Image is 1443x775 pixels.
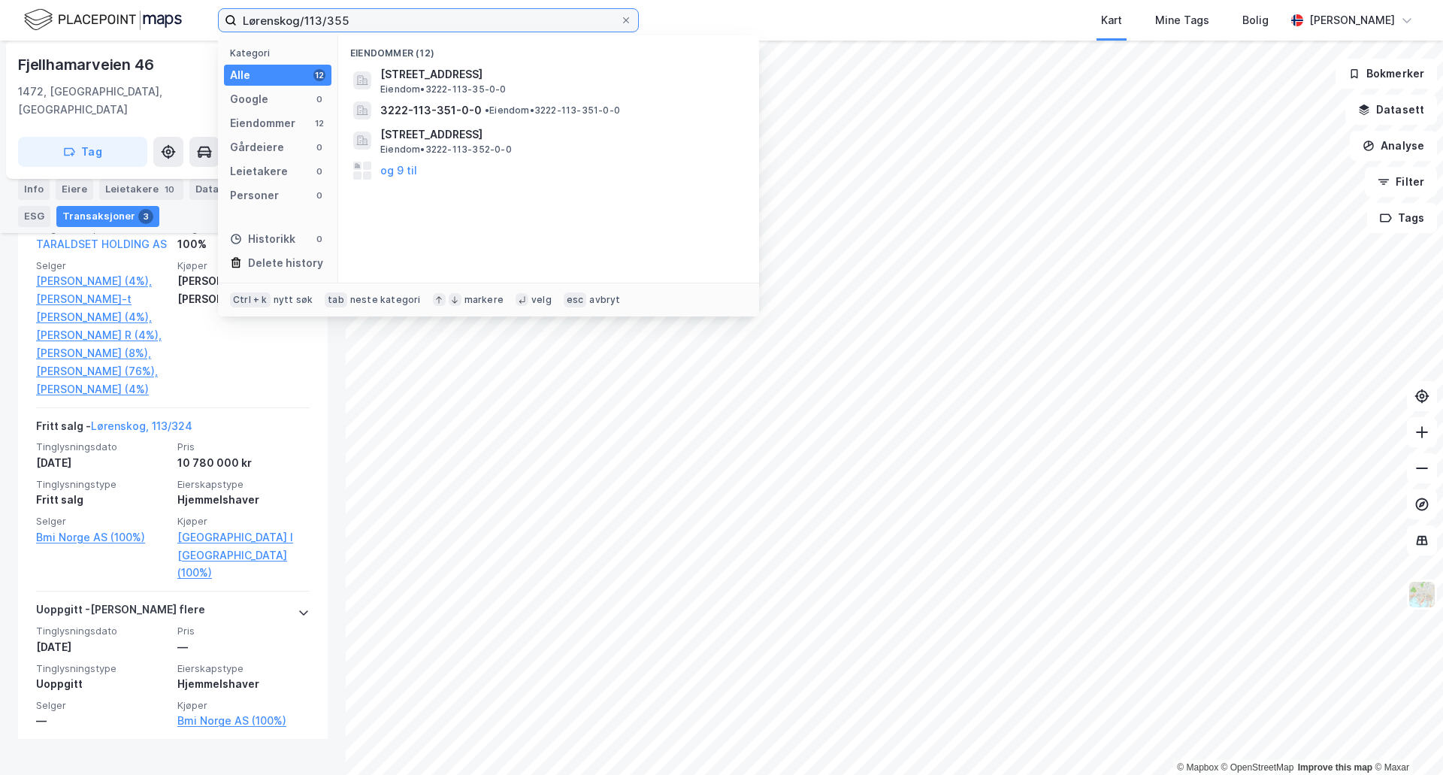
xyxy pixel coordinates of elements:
a: [PERSON_NAME] (4%) [36,380,168,398]
div: Kart [1101,11,1122,29]
span: Eierskapstype [177,662,310,675]
button: Datasett [1345,95,1437,125]
div: [DATE] [36,454,168,472]
button: Tag [18,137,147,167]
span: Tinglysningsdato [36,440,168,453]
div: Historikk [230,230,295,248]
div: velg [531,294,552,306]
div: Fritt salg - [36,417,192,441]
div: 100% [177,235,310,253]
a: Lørenskog, 113/324 [91,419,192,432]
div: Mine Tags [1155,11,1209,29]
iframe: Chat Widget [1368,703,1443,775]
div: — [36,712,168,730]
div: 10 780 000 kr [177,454,310,472]
div: Eiendommer (12) [338,35,759,62]
div: [PERSON_NAME] [1309,11,1395,29]
div: Google [230,90,268,108]
span: [STREET_ADDRESS] [380,65,741,83]
span: 3222-113-351-0-0 [380,101,482,120]
a: OpenStreetMap [1221,762,1294,773]
a: [PERSON_NAME]-t [PERSON_NAME] (4%), [36,290,168,326]
a: [PERSON_NAME] (76%), [36,362,168,380]
input: Søk på adresse, matrikkel, gårdeiere, leietakere eller personer [237,9,620,32]
div: 0 [313,93,325,105]
span: Kjøper [177,699,310,712]
div: Uoppgitt - [PERSON_NAME] flere [36,601,205,625]
div: nytt søk [274,294,313,306]
div: ESG [18,206,50,227]
span: Selger [36,515,168,528]
button: Filter [1365,167,1437,197]
div: markere [464,294,504,306]
span: Kjøper [177,515,310,528]
div: Transaksjoner [56,206,159,227]
span: Pris [177,625,310,637]
div: Kategori [230,47,331,59]
div: Gårdeiere [230,138,284,156]
div: Eiere [56,179,93,200]
div: 10 [162,182,177,197]
button: Tags [1367,203,1437,233]
span: [STREET_ADDRESS] [380,126,741,144]
button: og 9 til [380,162,417,180]
div: 0 [313,165,325,177]
span: Kjøper [177,259,310,272]
span: Eierskapstype [177,478,310,491]
div: Delete history [248,254,323,272]
div: Uoppgitt [36,675,168,693]
a: Bmi Norge AS (100%) [36,528,168,546]
div: 0 [313,189,325,201]
button: Bokmerker [1336,59,1437,89]
img: Z [1408,580,1436,609]
div: Leietakere [99,179,183,200]
a: Improve this map [1298,762,1372,773]
div: tab [325,292,347,307]
div: Eiendommer [230,114,295,132]
span: Eiendom • 3222-113-352-0-0 [380,144,512,156]
a: Mapbox [1177,762,1218,773]
div: [PERSON_NAME] (92%) [177,290,310,308]
div: — [177,638,310,656]
div: Alle [230,66,250,84]
div: 0 [313,233,325,245]
div: esc [564,292,587,307]
a: [GEOGRAPHIC_DATA] I [GEOGRAPHIC_DATA] (100%) [177,528,310,583]
span: • [485,104,489,116]
span: Pris [177,440,310,453]
a: Bmi Norge AS (100%) [177,712,310,730]
div: avbryt [589,294,620,306]
div: Fritt salg [36,491,168,509]
div: 0 [313,141,325,153]
a: TARALDSET HOLDING AS [36,238,167,250]
span: Selger [36,699,168,712]
span: Tinglysningsdato [36,625,168,637]
span: Eiendom • 3222-113-35-0-0 [380,83,507,95]
div: neste kategori [350,294,421,306]
div: 1472, [GEOGRAPHIC_DATA], [GEOGRAPHIC_DATA] [18,83,237,119]
div: Leietakere [230,162,288,180]
div: Ctrl + k [230,292,271,307]
img: logo.f888ab2527a4732fd821a326f86c7f29.svg [24,7,182,33]
div: Personer [230,186,279,204]
a: [PERSON_NAME] (4%), [36,272,168,290]
div: Info [18,179,50,200]
div: Hjemmelshaver [177,491,310,509]
div: Fjellhamarveien 46 [18,53,156,77]
span: Tinglysningstype [36,662,168,675]
button: Analyse [1350,131,1437,161]
div: 12 [313,117,325,129]
div: Hjemmelshaver [177,675,310,693]
a: [PERSON_NAME] R (4%), [36,326,168,344]
div: Bolig [1242,11,1269,29]
div: 3 [138,209,153,224]
span: Eiendom • 3222-113-351-0-0 [485,104,620,117]
div: Datasett [189,179,264,200]
span: Selger [36,259,168,272]
div: 12 [313,69,325,81]
a: [PERSON_NAME] (8%), [36,344,168,362]
span: Tinglysningstype [36,478,168,491]
div: Kontrollprogram for chat [1368,703,1443,775]
div: [PERSON_NAME] (8%), [177,272,310,290]
div: [DATE] [36,638,168,656]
